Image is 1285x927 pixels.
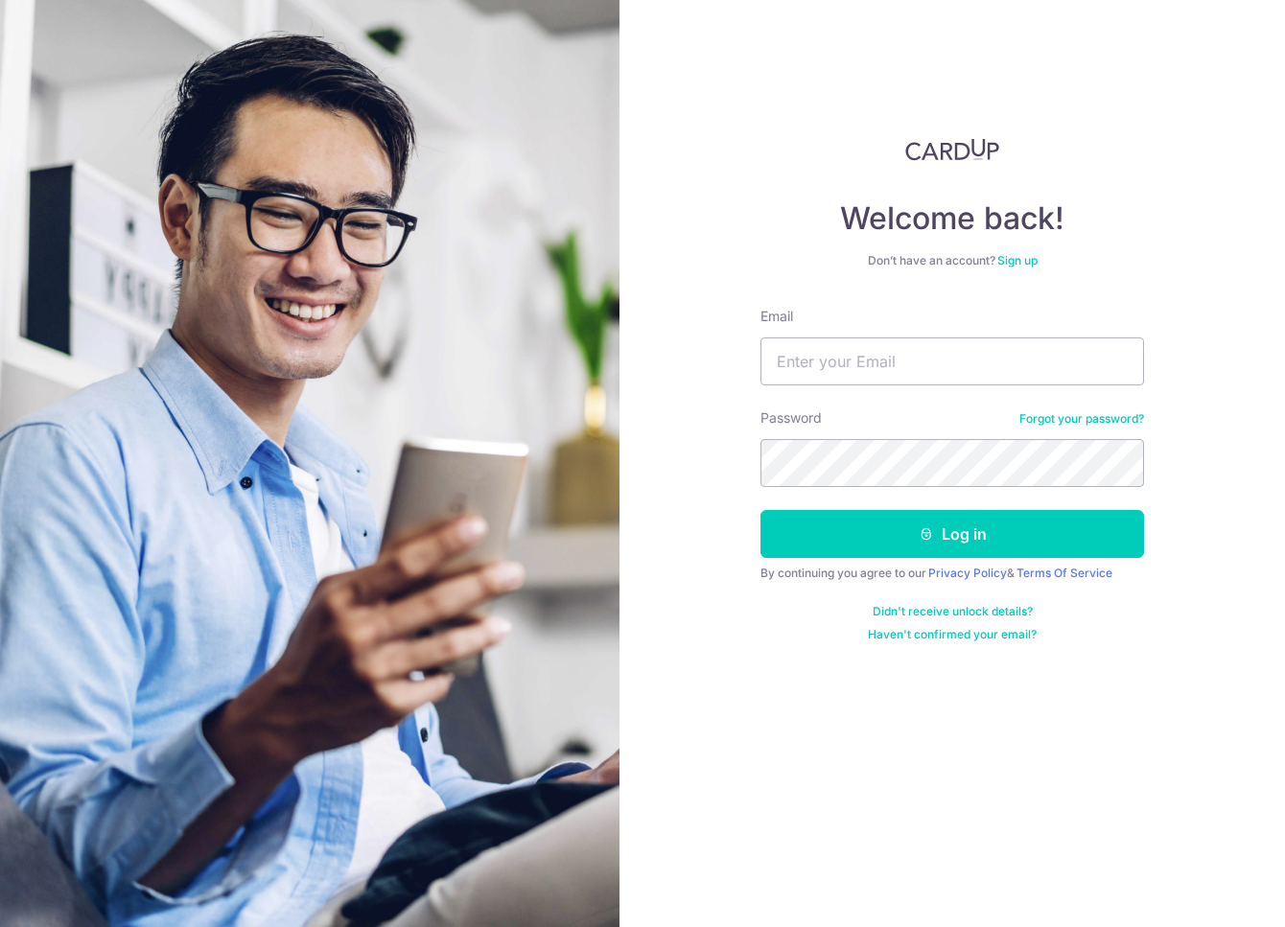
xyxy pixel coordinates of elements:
div: By continuing you agree to our & [760,566,1144,581]
a: Didn't receive unlock details? [873,604,1033,619]
label: Email [760,307,793,326]
a: Terms Of Service [1016,566,1112,580]
a: Privacy Policy [928,566,1007,580]
input: Enter your Email [760,337,1144,385]
div: Don’t have an account? [760,253,1144,268]
a: Sign up [997,253,1038,267]
button: Log in [760,510,1144,558]
label: Password [760,408,822,428]
a: Forgot your password? [1019,411,1144,427]
h4: Welcome back! [760,199,1144,238]
img: CardUp Logo [905,138,999,161]
a: Haven't confirmed your email? [868,627,1037,642]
